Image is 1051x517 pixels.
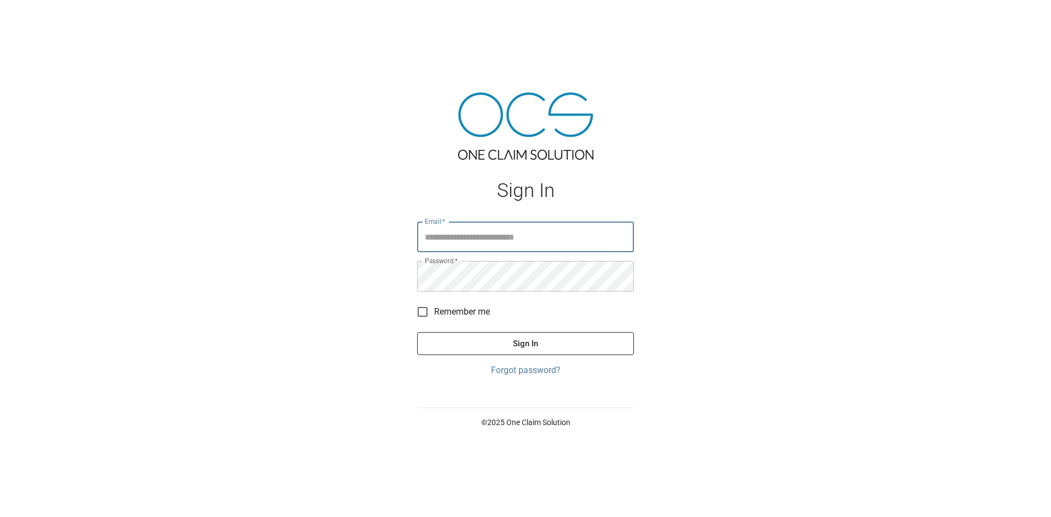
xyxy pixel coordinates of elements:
[425,256,458,265] label: Password
[417,179,634,202] h1: Sign In
[434,305,490,318] span: Remember me
[13,7,57,28] img: ocs-logo-white-transparent.png
[417,332,634,355] button: Sign In
[458,92,593,160] img: ocs-logo-tra.png
[417,417,634,428] p: © 2025 One Claim Solution
[425,217,446,226] label: Email
[417,364,634,377] a: Forgot password?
